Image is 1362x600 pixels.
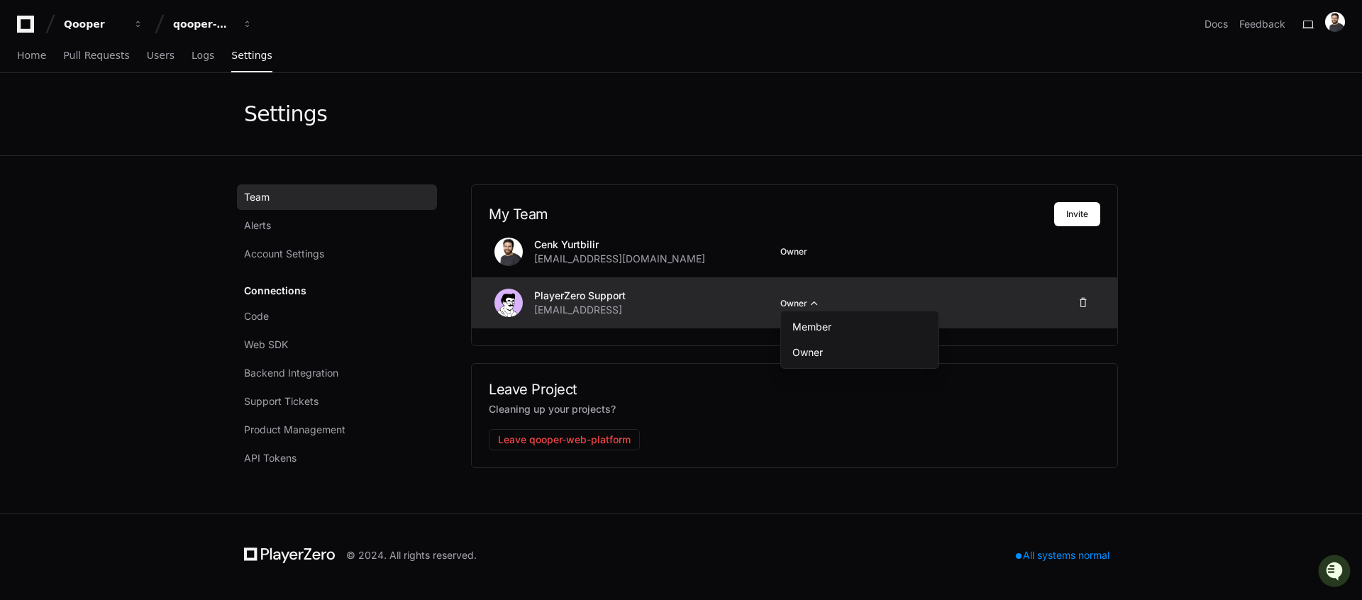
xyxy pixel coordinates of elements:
[63,51,129,60] span: Pull Requests
[489,429,640,450] button: Leave qooper-web-platform
[781,314,940,340] button: Member
[1317,553,1355,591] iframe: Open customer support
[1007,545,1118,565] div: All systems normal
[494,238,523,266] img: ACg8ocJ9pII5lICaxEXatA1MbvOJT6jkJA6w9DZhjgHzWYX9Iakf6UTP=s96-c
[237,184,437,210] a: Team
[237,417,437,443] a: Product Management
[100,148,172,160] a: Powered byPylon
[781,340,940,365] button: Owner
[141,149,172,160] span: Pylon
[237,389,437,414] a: Support Tickets
[237,445,437,471] a: API Tokens
[780,311,939,369] div: Qooper
[534,252,705,266] span: [EMAIL_ADDRESS][DOMAIN_NAME]
[17,40,46,72] a: Home
[241,110,258,127] button: Start new chat
[14,57,258,79] div: Welcome
[780,296,821,311] button: Owner
[147,51,175,60] span: Users
[244,101,327,127] div: Settings
[237,304,437,329] a: Code
[244,423,345,437] span: Product Management
[237,241,437,267] a: Account Settings
[534,289,626,303] p: PlayerZero Support
[780,246,807,257] span: Owner
[1239,17,1285,31] button: Feedback
[64,17,125,31] div: Qooper
[147,40,175,72] a: Users
[192,40,214,72] a: Logs
[167,11,258,37] button: qooper-web-platform
[192,51,214,60] span: Logs
[237,360,437,386] a: Backend Integration
[346,548,477,562] div: © 2024. All rights reserved.
[244,394,319,409] span: Support Tickets
[1205,17,1228,31] a: Docs
[244,190,270,204] span: Team
[48,120,206,131] div: We're offline, but we'll be back soon!
[63,40,129,72] a: Pull Requests
[1325,12,1345,32] img: ACg8ocJ9pII5lICaxEXatA1MbvOJT6jkJA6w9DZhjgHzWYX9Iakf6UTP=s96-c
[489,401,1100,418] p: Cleaning up your projects?
[244,218,271,233] span: Alerts
[237,213,437,238] a: Alerts
[231,51,272,60] span: Settings
[173,17,234,31] div: qooper-web-platform
[48,106,233,120] div: Start new chat
[244,309,269,323] span: Code
[17,51,46,60] span: Home
[14,14,43,43] img: PlayerZero
[58,11,149,37] button: Qooper
[494,289,523,317] img: avatar
[534,303,622,317] span: [EMAIL_ADDRESS]
[244,338,288,352] span: Web SDK
[244,451,297,465] span: API Tokens
[237,332,437,357] a: Web SDK
[534,238,705,252] p: Cenk Yurtbilir
[14,106,40,131] img: 1756235613930-3d25f9e4-fa56-45dd-b3ad-e072dfbd1548
[231,40,272,72] a: Settings
[489,381,1100,398] h2: Leave Project
[489,206,1054,223] h2: My Team
[244,247,324,261] span: Account Settings
[1054,202,1100,226] button: Invite
[244,366,338,380] span: Backend Integration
